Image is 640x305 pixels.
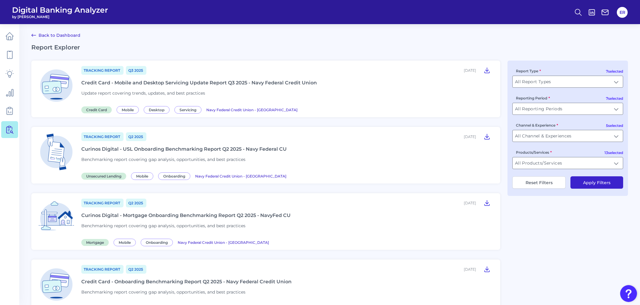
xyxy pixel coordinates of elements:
[81,279,292,285] div: Credit Card - Onboarding Benchmarking Report Q2 2025 - Navy Federal Credit Union
[36,198,76,238] img: Mortgage
[195,174,286,178] span: Navy Federal Credit Union - [GEOGRAPHIC_DATA]
[158,173,193,179] a: Onboarding
[174,106,201,114] span: Servicing
[516,123,558,127] label: Channel & Experience
[81,223,245,228] span: Benchmarking report covering gap analysis, opportunities, and best practices
[81,146,287,152] div: Curinos Digital - USL Onboarding Benchmarking Report Q2 2025 - Navy Federal CU
[81,106,112,113] span: Credit Card
[81,199,123,207] a: Tracking Report
[464,68,476,73] div: [DATE]
[178,240,269,245] span: Navy Federal Credit Union - [GEOGRAPHIC_DATA]
[141,239,175,245] a: Onboarding
[81,107,114,112] a: Credit Card
[12,5,108,14] span: Digital Banking Analyzer
[36,132,76,172] img: Unsecured Lending
[81,90,205,96] span: Update report covering trends, updates, and best practices
[81,80,317,86] div: Credit Card - Mobile and Desktop Servicing Update Report Q3 2025 - Navy Federal Credit Union
[126,132,146,141] a: Q2 2025
[81,66,123,75] a: Tracking Report
[144,106,170,114] span: Desktop
[81,239,109,246] span: Mortgage
[206,108,298,112] span: Navy Federal Credit Union - [GEOGRAPHIC_DATA]
[481,132,493,141] button: Curinos Digital - USL Onboarding Benchmarking Report Q2 2025 - Navy Federal CU
[516,150,552,155] label: Products/Services
[81,239,111,245] a: Mortgage
[206,107,298,112] a: Navy Federal Credit Union - [GEOGRAPHIC_DATA]
[114,239,138,245] a: Mobile
[570,176,623,189] button: Apply Filters
[126,199,146,207] a: Q2 2025
[512,176,566,189] button: Reset Filters
[117,107,141,112] a: Mobile
[481,198,493,208] button: Curinos Digital - Mortgage Onboarding Benchmarking Report Q2 2025 - NavyFed CU
[516,96,550,100] label: Reporting Period
[195,173,286,179] a: Navy Federal Credit Union - [GEOGRAPHIC_DATA]
[131,172,153,180] span: Mobile
[464,134,476,139] div: [DATE]
[81,132,123,141] a: Tracking Report
[464,267,476,272] div: [DATE]
[12,14,108,19] span: by [PERSON_NAME]
[131,173,156,179] a: Mobile
[81,289,245,295] span: Benchmarking report covering gap analysis, opportunities, and best practices
[178,239,269,245] a: Navy Federal Credit Union - [GEOGRAPHIC_DATA]
[516,69,541,73] label: Report Type
[117,106,139,114] span: Mobile
[114,239,136,246] span: Mobile
[81,173,129,179] a: Unsecured Lending
[36,65,76,106] img: Credit Card
[481,65,493,75] button: Credit Card - Mobile and Desktop Servicing Update Report Q3 2025 - Navy Federal Credit Union
[126,66,146,75] a: Q3 2025
[31,44,628,51] h2: Report Explorer
[81,157,245,162] span: Benchmarking report covering gap analysis, opportunities, and best practices
[481,264,493,274] button: Credit Card - Onboarding Benchmarking Report Q2 2025 - Navy Federal Credit Union
[141,239,173,246] span: Onboarding
[31,32,80,39] a: Back to Dashboard
[81,212,291,218] div: Curinos Digital - Mortgage Onboarding Benchmarking Report Q2 2025 - NavyFed CU
[617,7,628,18] button: ER
[126,265,146,274] a: Q2 2025
[174,107,204,112] a: Servicing
[464,201,476,205] div: [DATE]
[158,172,190,180] span: Onboarding
[81,173,126,180] span: Unsecured Lending
[81,265,123,274] a: Tracking Report
[620,285,637,302] button: Open Resource Center
[36,264,76,305] img: Credit Card
[144,107,172,112] a: Desktop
